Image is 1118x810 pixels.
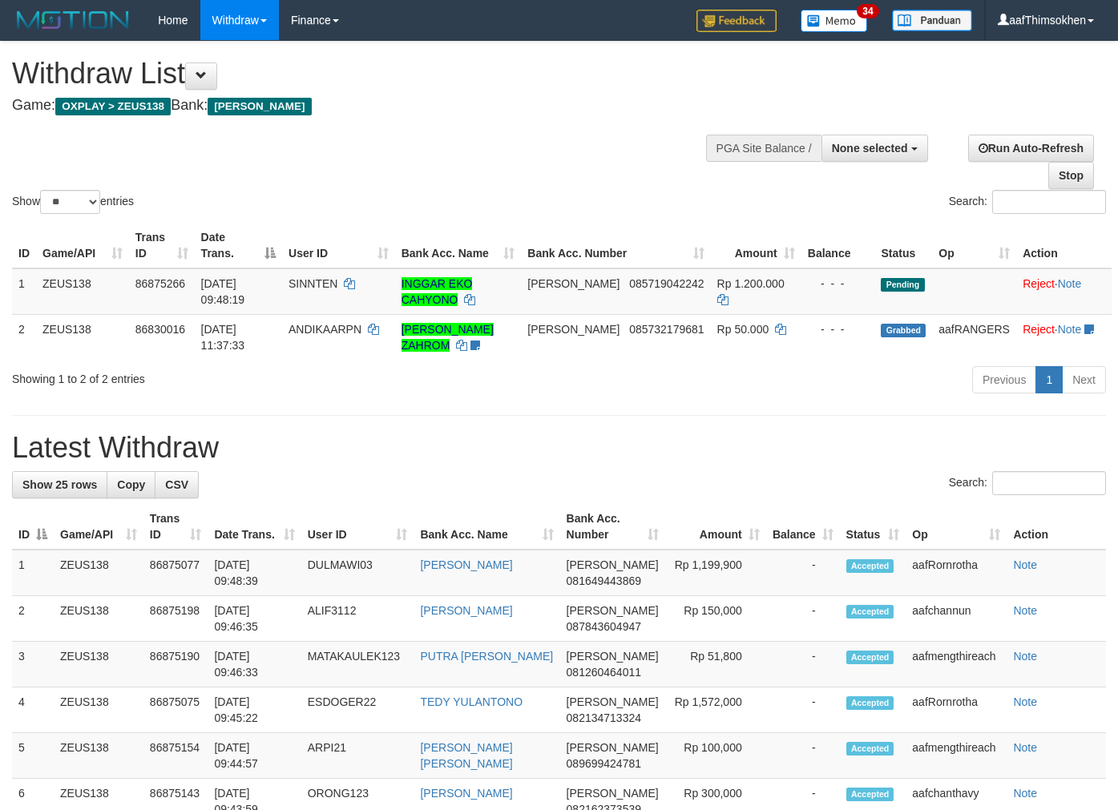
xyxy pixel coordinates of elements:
td: aafRornrotha [906,687,1007,733]
td: 86875154 [143,733,208,779]
button: None selected [821,135,928,162]
td: [DATE] 09:48:39 [208,550,301,596]
th: ID: activate to sort column descending [12,504,54,550]
div: - - - [808,321,869,337]
a: [PERSON_NAME] [420,558,512,571]
span: [PERSON_NAME] [527,323,620,336]
th: Trans ID: activate to sort column ascending [129,223,195,268]
img: MOTION_logo.png [12,8,134,32]
span: Copy 081649443869 to clipboard [567,574,641,587]
span: Accepted [846,788,894,801]
span: [PERSON_NAME] [567,604,659,617]
span: [PERSON_NAME] [527,277,620,290]
a: Stop [1048,162,1094,189]
td: ZEUS138 [54,733,143,779]
td: - [766,550,840,596]
h4: Game: Bank: [12,98,729,114]
span: [PERSON_NAME] [208,98,311,115]
td: · [1016,314,1112,360]
span: [PERSON_NAME] [567,650,659,663]
th: Date Trans.: activate to sort column descending [195,223,282,268]
th: Status [874,223,932,268]
div: Showing 1 to 2 of 2 entries [12,365,454,387]
td: DULMAWI03 [301,550,414,596]
td: Rp 1,572,000 [665,687,766,733]
td: 86875077 [143,550,208,596]
span: [PERSON_NAME] [567,787,659,800]
td: [DATE] 09:46:33 [208,642,301,687]
th: Amount: activate to sort column ascending [665,504,766,550]
span: Accepted [846,696,894,710]
td: aafRANGERS [932,314,1016,360]
img: Feedback.jpg [696,10,777,32]
span: Accepted [846,559,894,573]
a: 1 [1035,366,1063,393]
div: - - - [808,276,869,292]
a: [PERSON_NAME] [420,787,512,800]
th: Op: activate to sort column ascending [932,223,1016,268]
span: Rp 1.200.000 [717,277,785,290]
td: ZEUS138 [36,268,129,315]
div: PGA Site Balance / [706,135,821,162]
h1: Latest Withdraw [12,432,1106,464]
td: Rp 1,199,900 [665,550,766,596]
th: Balance [801,223,875,268]
td: aafmengthireach [906,642,1007,687]
td: ZEUS138 [54,642,143,687]
span: Copy 085732179681 to clipboard [629,323,704,336]
a: Note [1058,323,1082,336]
span: Copy [117,478,145,491]
td: aafchannun [906,596,1007,642]
a: TEDY YULANTONO [420,695,523,708]
a: Show 25 rows [12,471,107,498]
img: panduan.png [892,10,972,31]
th: Bank Acc. Name: activate to sort column ascending [414,504,559,550]
span: Accepted [846,651,894,664]
a: INGGAR EKO CAHYONO [402,277,473,306]
a: Note [1013,787,1037,800]
a: Reject [1023,277,1055,290]
label: Search: [949,190,1106,214]
span: [PERSON_NAME] [567,558,659,571]
span: SINNTEN [289,277,337,290]
th: Amount: activate to sort column ascending [711,223,801,268]
th: Bank Acc. Number: activate to sort column ascending [560,504,665,550]
td: 2 [12,314,36,360]
span: Show 25 rows [22,478,97,491]
a: Note [1013,650,1037,663]
a: [PERSON_NAME] [420,604,512,617]
span: 86875266 [135,277,185,290]
span: Copy 085719042242 to clipboard [629,277,704,290]
td: - [766,642,840,687]
td: 4 [12,687,54,733]
span: None selected [832,142,908,155]
td: MATAKAULEK123 [301,642,414,687]
a: Next [1062,366,1106,393]
span: OXPLAY > ZEUS138 [55,98,171,115]
img: Button%20Memo.svg [801,10,868,32]
a: CSV [155,471,199,498]
td: ZEUS138 [54,687,143,733]
span: Copy 087843604947 to clipboard [567,620,641,633]
th: Balance: activate to sort column ascending [766,504,840,550]
span: Grabbed [881,324,926,337]
td: [DATE] 09:46:35 [208,596,301,642]
td: aafRornrotha [906,550,1007,596]
td: ESDOGER22 [301,687,414,733]
span: Copy 082134713324 to clipboard [567,711,641,724]
span: Pending [881,278,924,292]
th: Op: activate to sort column ascending [906,504,1007,550]
a: Copy [107,471,155,498]
td: - [766,596,840,642]
td: 1 [12,550,54,596]
td: 86875198 [143,596,208,642]
a: Note [1013,695,1037,708]
td: ARPI21 [301,733,414,779]
input: Search: [992,190,1106,214]
span: [DATE] 09:48:19 [201,277,245,306]
td: 5 [12,733,54,779]
th: User ID: activate to sort column ascending [282,223,395,268]
a: Note [1013,741,1037,754]
a: [PERSON_NAME] ZAHROM [402,323,494,352]
th: ID [12,223,36,268]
